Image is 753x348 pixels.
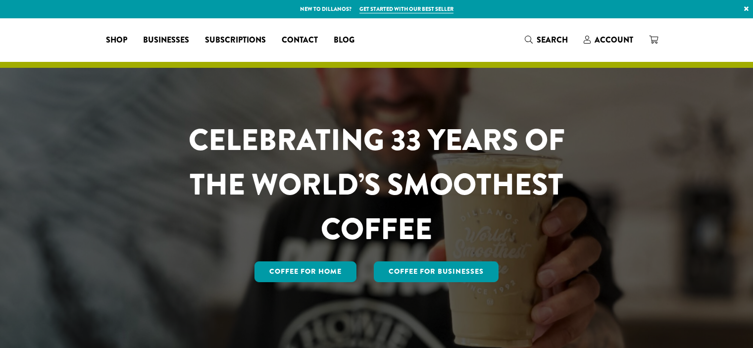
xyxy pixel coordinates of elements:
a: Coffee For Businesses [374,261,499,282]
span: Shop [106,34,127,47]
a: Shop [98,32,135,48]
h1: CELEBRATING 33 YEARS OF THE WORLD’S SMOOTHEST COFFEE [159,118,594,251]
span: Account [595,34,633,46]
span: Search [537,34,568,46]
a: Coffee for Home [254,261,356,282]
a: Search [517,32,576,48]
a: Get started with our best seller [359,5,453,13]
span: Businesses [143,34,189,47]
span: Contact [282,34,318,47]
span: Subscriptions [205,34,266,47]
span: Blog [334,34,354,47]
